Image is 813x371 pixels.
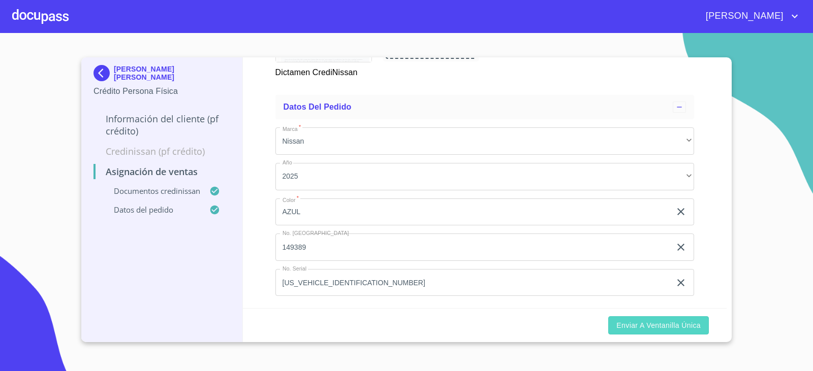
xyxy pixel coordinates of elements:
[616,319,701,332] span: Enviar a Ventanilla única
[93,186,209,196] p: Documentos CrediNissan
[275,95,695,119] div: Datos del pedido
[93,165,230,178] p: Asignación de Ventas
[275,62,371,79] p: Dictamen CrediNissan
[114,65,230,81] p: [PERSON_NAME] [PERSON_NAME]
[93,205,209,215] p: Datos del pedido
[93,113,230,137] p: Información del cliente (PF crédito)
[93,85,230,97] p: Crédito Persona Física
[675,277,687,289] button: clear input
[675,206,687,218] button: clear input
[275,163,695,190] div: 2025
[698,8,789,24] span: [PERSON_NAME]
[93,65,230,85] div: [PERSON_NAME] [PERSON_NAME]
[284,103,352,111] span: Datos del pedido
[93,145,230,157] p: Credinissan (PF crédito)
[608,316,709,335] button: Enviar a Ventanilla única
[698,8,801,24] button: account of current user
[275,127,695,155] div: Nissan
[675,241,687,253] button: clear input
[93,65,114,81] img: Docupass spot blue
